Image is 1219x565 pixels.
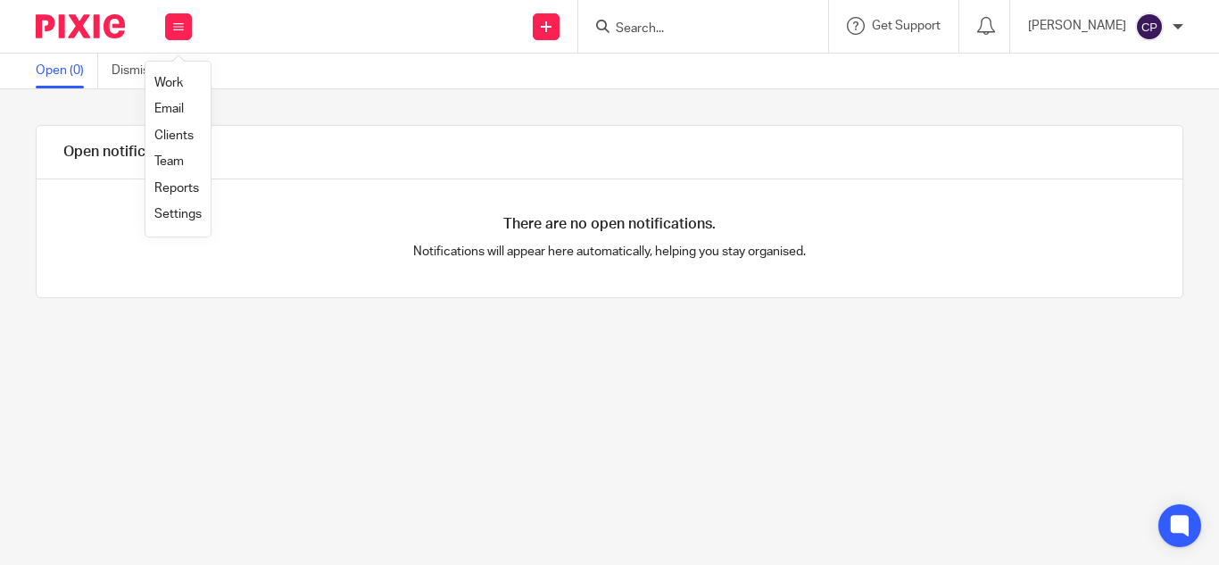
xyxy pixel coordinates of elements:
img: svg%3E [1135,12,1164,41]
h4: There are no open notifications. [503,215,716,234]
a: Open (0) [36,54,98,88]
input: Search [614,21,775,37]
img: Pixie [36,14,125,38]
p: [PERSON_NAME] [1028,17,1126,35]
a: Clients [154,129,194,142]
a: Team [154,155,184,168]
a: Dismissed [112,54,183,88]
a: Work [154,77,183,89]
h1: Open notifications [63,143,187,162]
a: Email [154,103,184,115]
p: Notifications will appear here automatically, helping you stay organised. [323,243,896,261]
a: Settings [154,208,202,220]
span: Get Support [872,20,941,32]
a: Reports [154,182,199,195]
